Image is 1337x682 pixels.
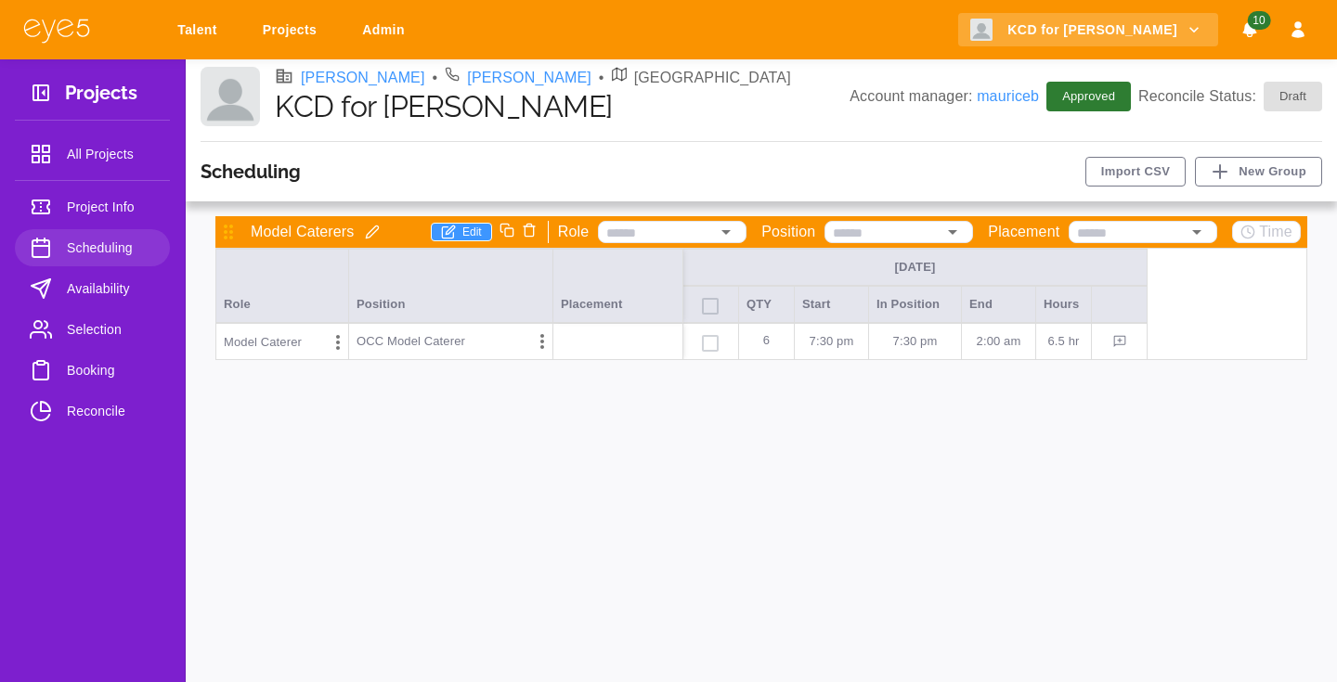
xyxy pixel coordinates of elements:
[988,221,1059,243] p: Placement
[634,67,791,89] p: [GEOGRAPHIC_DATA]
[431,223,492,241] button: Edit
[1044,332,1084,351] p: 6.5 hr
[15,229,170,266] a: Scheduling
[795,286,869,323] div: Start
[1138,82,1322,111] p: Reconcile Status:
[15,135,170,173] a: All Projects
[1247,11,1270,30] span: 10
[67,400,155,422] span: Reconcile
[761,221,815,243] p: Position
[467,67,591,89] a: [PERSON_NAME]
[1259,221,1292,243] p: Time
[1051,87,1126,106] span: Approved
[970,19,993,41] img: Client logo
[962,286,1036,323] div: End
[301,67,425,89] a: [PERSON_NAME]
[969,332,1028,351] p: 2:00 AM
[1184,219,1210,245] button: Open
[15,352,170,389] a: Booking
[357,332,465,351] p: OCC Model Caterer
[216,249,349,323] div: Role
[275,89,850,124] h1: KCD for [PERSON_NAME]
[350,13,423,47] a: Admin
[958,13,1218,47] button: KCD for [PERSON_NAME]
[713,219,739,245] button: Open
[850,85,1039,108] p: Account manager:
[15,270,170,307] a: Availability
[224,333,302,352] p: Model Caterer
[349,249,553,323] div: Position
[599,67,604,89] li: •
[67,143,155,165] span: All Projects
[67,196,155,218] span: Project Info
[201,67,260,126] img: Client logo
[324,328,352,356] button: Options
[65,82,137,110] h3: Projects
[67,359,155,381] span: Booking
[1085,157,1187,187] button: Import CSV
[739,286,795,323] div: QTY
[67,237,155,259] span: Scheduling
[1233,13,1266,47] button: Notifications
[1195,157,1322,187] button: New Group
[1036,286,1092,323] div: Hours
[165,13,236,47] a: Talent
[528,328,556,355] button: Options
[869,286,962,323] div: In Position
[201,161,301,183] h3: Scheduling
[15,392,170,430] a: Reconcile
[1268,87,1318,106] span: Draft
[553,249,683,323] div: Placement
[691,259,1139,276] div: [DATE]
[802,332,861,351] p: 7:30 PM
[876,332,954,351] p: 7:30 PM
[15,311,170,348] a: Selection
[746,324,786,359] p: 6
[251,221,354,243] p: Model Caterers
[251,13,335,47] a: Projects
[977,88,1039,104] a: mauriceb
[67,318,155,341] span: Selection
[67,277,155,300] span: Availability
[15,188,170,225] a: Project Info
[940,219,966,245] button: Open
[22,17,91,44] img: eye5
[558,221,590,243] p: Role
[433,67,438,89] li: •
